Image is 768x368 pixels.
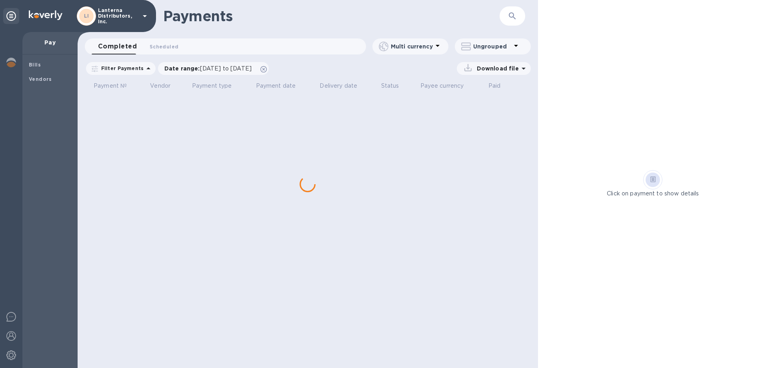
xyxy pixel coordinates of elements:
[98,41,137,52] span: Completed
[150,42,178,51] span: Scheduled
[164,64,256,72] p: Date range :
[320,82,357,90] p: Delivery date
[84,13,89,19] b: LI
[474,64,519,72] p: Download file
[29,62,41,68] b: Bills
[29,76,52,82] b: Vendors
[381,82,399,90] p: Status
[488,82,501,90] p: Paid
[420,82,464,90] p: Payee currency
[320,82,368,90] span: Delivery date
[192,82,242,90] span: Payment type
[391,42,433,50] p: Multi currency
[381,82,410,90] span: Status
[192,82,232,90] p: Payment type
[256,82,306,90] span: Payment date
[94,82,127,90] p: Payment №
[150,82,181,90] span: Vendor
[98,8,138,24] p: Lanterna Distributors, Inc.
[488,82,511,90] span: Paid
[158,62,269,75] div: Date range:[DATE] to [DATE]
[3,8,19,24] div: Unpin categories
[98,65,144,72] p: Filter Payments
[473,42,511,50] p: Ungrouped
[607,189,699,198] p: Click on payment to show details
[256,82,296,90] p: Payment date
[163,8,500,24] h1: Payments
[29,10,62,20] img: Logo
[420,82,474,90] span: Payee currency
[94,82,137,90] span: Payment №
[29,38,71,46] p: Pay
[150,82,170,90] p: Vendor
[200,65,252,72] span: [DATE] to [DATE]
